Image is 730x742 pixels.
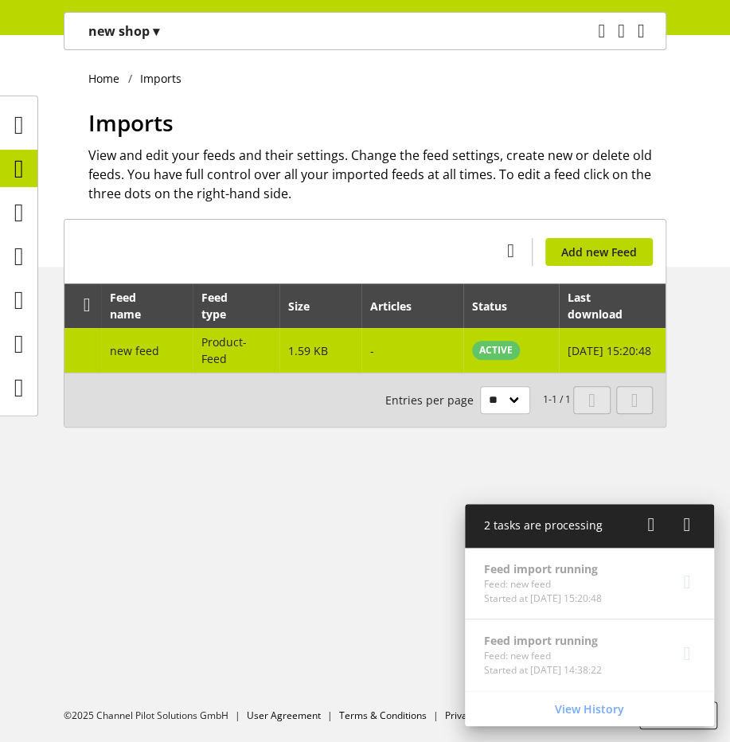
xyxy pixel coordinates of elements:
[545,238,653,266] a: Add new Feed
[88,107,174,138] span: Imports
[445,709,505,722] a: Privacy Policy
[73,296,96,315] div: Unlock to reorder rows
[385,392,480,408] span: Entries per page
[568,289,644,322] div: Last download
[247,709,321,722] a: User Agreement
[561,244,637,260] span: Add new Feed
[201,334,247,366] span: Product-Feed
[555,701,624,717] span: View History
[153,22,159,40] span: ▾
[468,695,711,723] a: View History
[88,146,666,203] h2: View and edit your feeds and their settings. Change the feed settings, create new or delete old f...
[110,289,165,322] div: Feed name
[64,709,247,723] li: ©2025 Channel Pilot Solutions GmbH
[64,12,666,50] nav: main navigation
[370,343,374,358] span: -
[484,517,603,533] span: 2 tasks are processing
[339,709,427,722] a: Terms & Conditions
[385,386,571,414] small: 1-1 / 1
[110,343,159,358] span: new feed
[88,70,128,87] a: Home
[568,343,651,358] span: [DATE] 15:20:48
[479,343,513,357] span: ACTIVE
[88,21,159,41] p: new shop
[472,298,523,314] div: Status
[370,298,427,314] div: Articles
[288,298,326,314] div: Size
[79,296,96,313] span: Unlock to reorder rows
[288,343,328,358] span: 1.59 KB
[201,289,252,322] div: Feed type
